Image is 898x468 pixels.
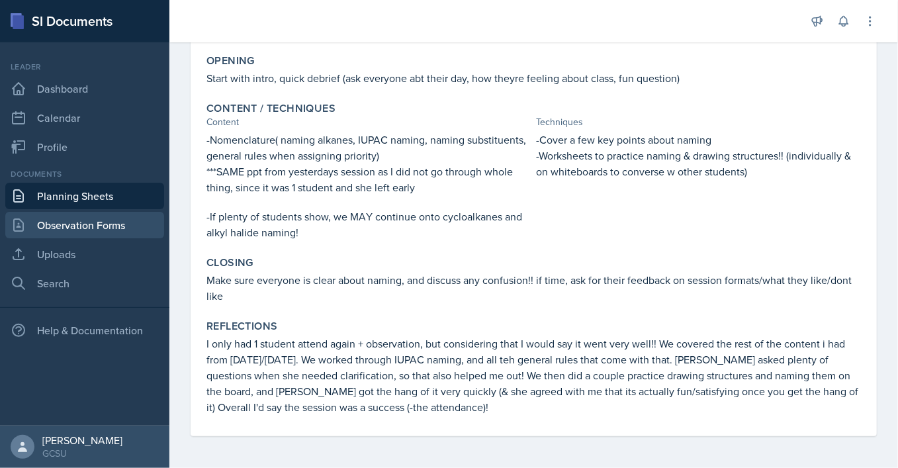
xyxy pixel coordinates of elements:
div: GCSU [42,447,122,460]
p: -Cover a few key points about naming [537,132,862,148]
p: -If plenty of students show, we MAY continue onto cycloalkanes and alkyl halide naming! [206,209,531,240]
a: Profile [5,134,164,160]
label: Reflections [206,320,277,333]
div: Techniques [537,115,862,129]
p: -Worksheets to practice naming & drawing structures!! (individually & on whiteboards to converse ... [537,148,862,179]
label: Closing [206,256,253,269]
a: Observation Forms [5,212,164,238]
div: Content [206,115,531,129]
div: Leader [5,61,164,73]
label: Opening [206,54,255,68]
a: Planning Sheets [5,183,164,209]
div: [PERSON_NAME] [42,434,122,447]
div: Help & Documentation [5,317,164,344]
a: Calendar [5,105,164,131]
a: Search [5,270,164,297]
p: Make sure everyone is clear about naming, and discuss any confusion!! if time, ask for their feed... [206,272,861,304]
a: Dashboard [5,75,164,102]
a: Uploads [5,241,164,267]
p: -Nomenclature( naming alkanes, IUPAC naming, naming substituents, general rules when assigning pr... [206,132,531,164]
p: I only had 1 student attend again + observation, but considering that I would say it went very we... [206,336,861,415]
p: Start with intro, quick debrief (ask everyone abt their day, how theyre feeling about class, fun ... [206,70,861,86]
label: Content / Techniques [206,102,336,115]
p: ***SAME ppt from yesterdays session as I did not go through whole thing, since it was 1 student a... [206,164,531,195]
div: Documents [5,168,164,180]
